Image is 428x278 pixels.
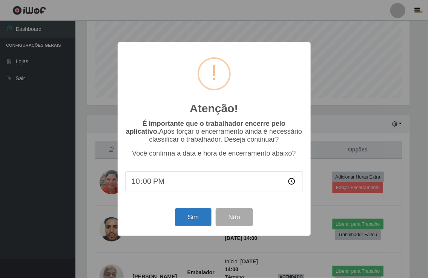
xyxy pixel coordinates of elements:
[175,208,212,226] button: Sim
[190,102,238,115] h2: Atenção!
[216,208,253,226] button: Não
[126,120,285,135] b: É importante que o trabalhador encerre pelo aplicativo.
[125,120,303,144] p: Após forçar o encerramento ainda é necessário classificar o trabalhador. Deseja continuar?
[125,150,303,157] p: Você confirma a data e hora de encerramento abaixo?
